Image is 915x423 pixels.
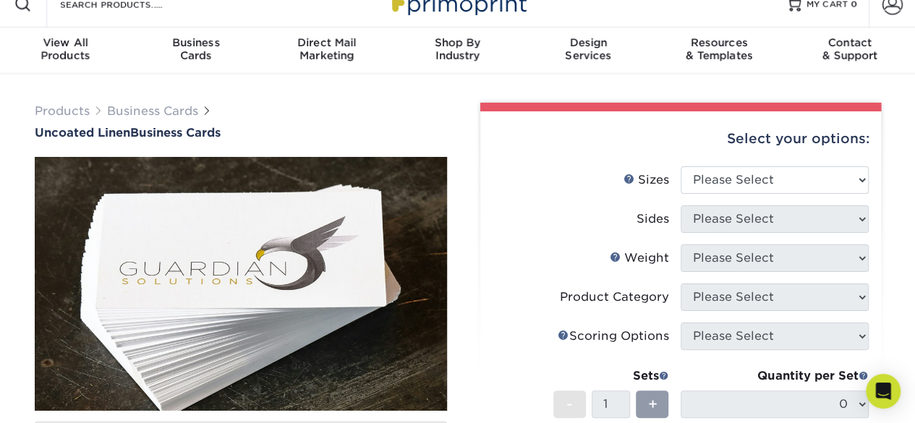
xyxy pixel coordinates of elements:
[784,27,915,74] a: Contact& Support
[647,393,657,415] span: +
[131,27,262,74] a: BusinessCards
[131,36,262,49] span: Business
[624,171,669,189] div: Sizes
[654,36,785,49] span: Resources
[784,36,915,49] span: Contact
[523,36,654,62] div: Services
[392,36,523,49] span: Shop By
[558,328,669,345] div: Scoring Options
[261,27,392,74] a: Direct MailMarketing
[637,210,669,228] div: Sides
[35,126,130,140] span: Uncoated Linen
[553,367,669,385] div: Sets
[35,104,90,118] a: Products
[131,36,262,62] div: Cards
[523,27,654,74] a: DesignServices
[35,126,447,140] a: Uncoated LinenBusiness Cards
[261,36,392,49] span: Direct Mail
[566,393,573,415] span: -
[866,374,901,409] div: Open Intercom Messenger
[392,27,523,74] a: Shop ByIndustry
[681,367,869,385] div: Quantity per Set
[560,289,669,306] div: Product Category
[4,379,123,418] iframe: Google Customer Reviews
[492,111,869,166] div: Select your options:
[784,36,915,62] div: & Support
[523,36,654,49] span: Design
[610,249,669,267] div: Weight
[392,36,523,62] div: Industry
[107,104,198,118] a: Business Cards
[654,36,785,62] div: & Templates
[654,27,785,74] a: Resources& Templates
[35,126,447,140] h1: Business Cards
[261,36,392,62] div: Marketing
